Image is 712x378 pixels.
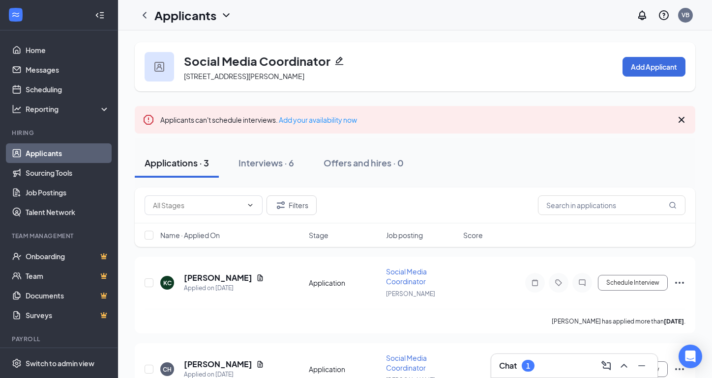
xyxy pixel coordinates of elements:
[154,7,216,24] h1: Applicants
[499,360,517,371] h3: Chat
[623,57,685,77] button: Add Applicant
[529,279,541,287] svg: Note
[26,202,110,222] a: Talent Network
[275,199,287,211] svg: Filter
[463,230,483,240] span: Score
[184,72,304,81] span: [STREET_ADDRESS][PERSON_NAME]
[679,345,702,368] div: Open Intercom Messenger
[139,9,150,21] svg: ChevronLeft
[386,267,427,286] span: Social Media Coordinator
[26,80,110,99] a: Scheduling
[145,157,209,169] div: Applications · 3
[26,60,110,80] a: Messages
[386,230,423,240] span: Job posting
[526,362,530,370] div: 1
[309,230,328,240] span: Stage
[636,9,648,21] svg: Notifications
[184,359,252,370] h5: [PERSON_NAME]
[26,143,110,163] a: Applicants
[309,278,380,288] div: Application
[682,11,689,19] div: VB
[309,364,380,374] div: Application
[618,360,630,372] svg: ChevronUp
[95,10,105,20] svg: Collapse
[634,358,650,374] button: Minimize
[267,195,317,215] button: Filter Filters
[386,290,435,297] span: [PERSON_NAME]
[26,183,110,202] a: Job Postings
[552,317,685,325] p: [PERSON_NAME] has applied more than .
[26,266,110,286] a: TeamCrown
[636,360,648,372] svg: Minimize
[26,358,94,368] div: Switch to admin view
[324,157,404,169] div: Offers and hires · 0
[26,104,110,114] div: Reporting
[256,360,264,368] svg: Document
[598,275,668,291] button: Schedule Interview
[674,277,685,289] svg: Ellipses
[658,9,670,21] svg: QuestionInfo
[12,129,108,137] div: Hiring
[12,232,108,240] div: Team Management
[664,318,684,325] b: [DATE]
[163,365,172,374] div: CH
[184,53,330,69] h3: Social Media Coordinator
[154,62,164,72] img: user icon
[386,353,427,372] span: Social Media Coordinator
[12,358,22,368] svg: Settings
[26,246,110,266] a: OnboardingCrown
[598,358,614,374] button: ComposeMessage
[160,230,220,240] span: Name · Applied On
[616,358,632,374] button: ChevronUp
[238,157,294,169] div: Interviews · 6
[220,9,232,21] svg: ChevronDown
[538,195,685,215] input: Search in applications
[674,363,685,375] svg: Ellipses
[256,274,264,282] svg: Document
[553,279,564,287] svg: Tag
[12,104,22,114] svg: Analysis
[279,115,357,124] a: Add your availability now
[143,114,154,126] svg: Error
[26,286,110,305] a: DocumentsCrown
[163,279,172,287] div: KC
[576,279,588,287] svg: ChatInactive
[600,360,612,372] svg: ComposeMessage
[11,10,21,20] svg: WorkstreamLogo
[676,114,687,126] svg: Cross
[669,201,677,209] svg: MagnifyingGlass
[153,200,242,211] input: All Stages
[184,283,264,293] div: Applied on [DATE]
[334,56,344,66] svg: Pencil
[184,272,252,283] h5: [PERSON_NAME]
[26,163,110,183] a: Sourcing Tools
[246,201,254,209] svg: ChevronDown
[12,335,108,343] div: Payroll
[26,40,110,60] a: Home
[26,305,110,325] a: SurveysCrown
[160,115,357,124] span: Applicants can't schedule interviews.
